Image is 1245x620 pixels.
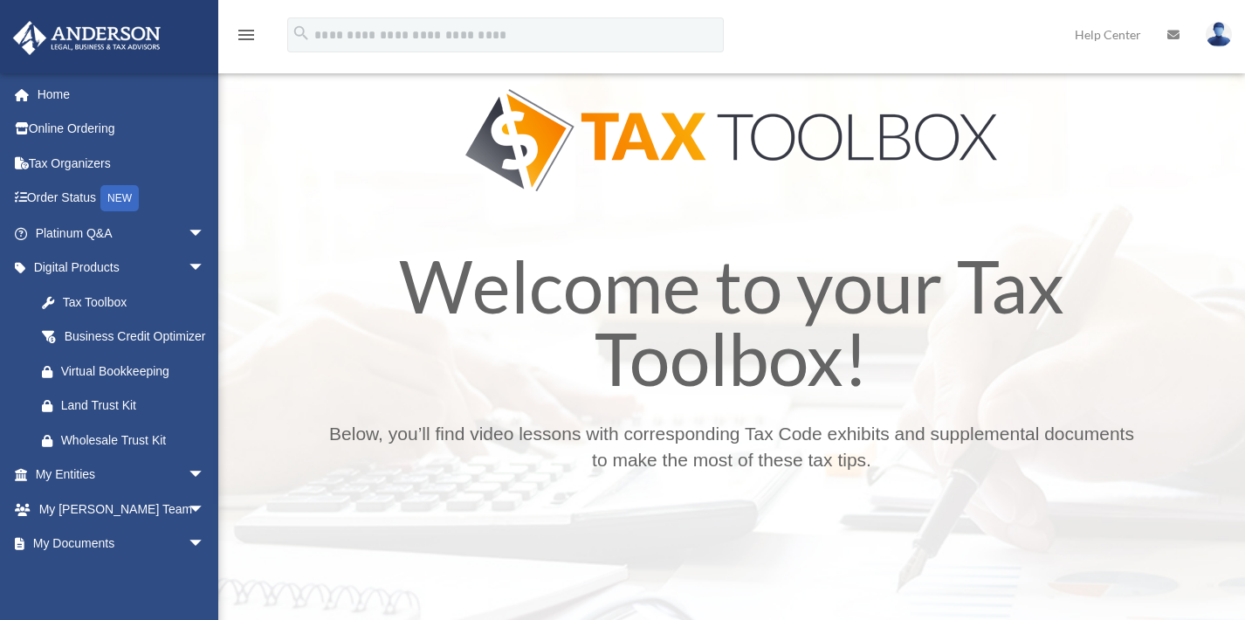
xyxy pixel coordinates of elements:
[188,492,223,527] span: arrow_drop_down
[100,185,139,211] div: NEW
[12,561,231,596] a: Online Learningarrow_drop_down
[61,292,201,313] div: Tax Toolbox
[465,89,997,191] img: Tax Tool Box Logo
[188,561,223,596] span: arrow_drop_down
[12,181,231,217] a: Order StatusNEW
[12,492,231,527] a: My [PERSON_NAME] Teamarrow_drop_down
[12,251,231,286] a: Digital Productsarrow_drop_down
[61,361,210,382] div: Virtual Bookkeeping
[24,354,231,389] a: Virtual Bookkeeping
[12,146,231,181] a: Tax Organizers
[188,216,223,251] span: arrow_drop_down
[188,251,223,286] span: arrow_drop_down
[24,320,231,355] a: Business Credit Optimizer
[12,216,231,251] a: Platinum Q&Aarrow_drop_down
[8,21,166,55] img: Anderson Advisors Platinum Portal
[321,250,1143,403] h1: Welcome to your Tax Toolbox!
[188,527,223,562] span: arrow_drop_down
[321,421,1143,472] p: Below, you’ll find video lessons with corresponding Tax Code exhibits and supplemental documents ...
[236,24,257,45] i: menu
[292,24,311,43] i: search
[61,395,210,417] div: Land Trust Kit
[1206,22,1232,47] img: User Pic
[12,77,231,112] a: Home
[188,458,223,493] span: arrow_drop_down
[61,326,210,348] div: Business Credit Optimizer
[236,31,257,45] a: menu
[24,389,231,424] a: Land Trust Kit
[24,423,231,458] a: Wholesale Trust Kit
[24,285,223,320] a: Tax Toolbox
[12,527,231,561] a: My Documentsarrow_drop_down
[12,112,231,147] a: Online Ordering
[61,430,210,451] div: Wholesale Trust Kit
[12,458,231,493] a: My Entitiesarrow_drop_down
